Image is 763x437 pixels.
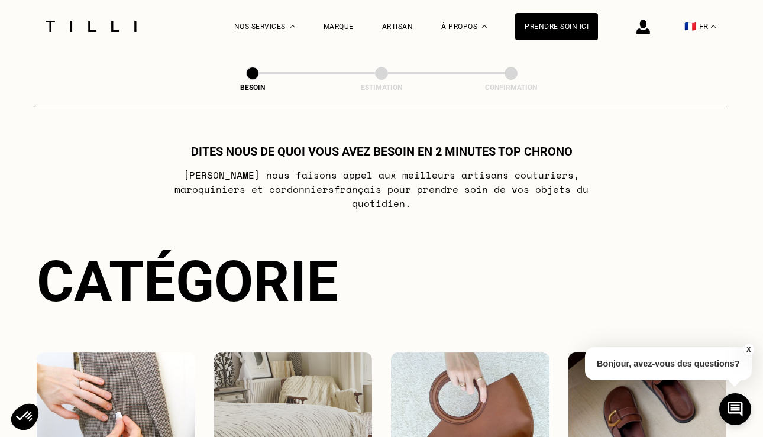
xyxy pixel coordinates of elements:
[322,83,441,92] div: Estimation
[193,83,312,92] div: Besoin
[191,144,573,158] h1: Dites nous de quoi vous avez besoin en 2 minutes top chrono
[382,22,413,31] a: Artisan
[684,21,696,32] span: 🇫🇷
[290,25,295,28] img: Menu déroulant
[41,21,141,32] img: Logo du service de couturière Tilli
[147,168,616,211] p: [PERSON_NAME] nous faisons appel aux meilleurs artisans couturiers , maroquiniers et cordonniers ...
[742,343,754,356] button: X
[585,347,752,380] p: Bonjour, avez-vous des questions?
[515,13,598,40] a: Prendre soin ici
[324,22,354,31] a: Marque
[711,25,716,28] img: menu déroulant
[37,248,726,315] div: Catégorie
[452,83,570,92] div: Confirmation
[482,25,487,28] img: Menu déroulant à propos
[636,20,650,34] img: icône connexion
